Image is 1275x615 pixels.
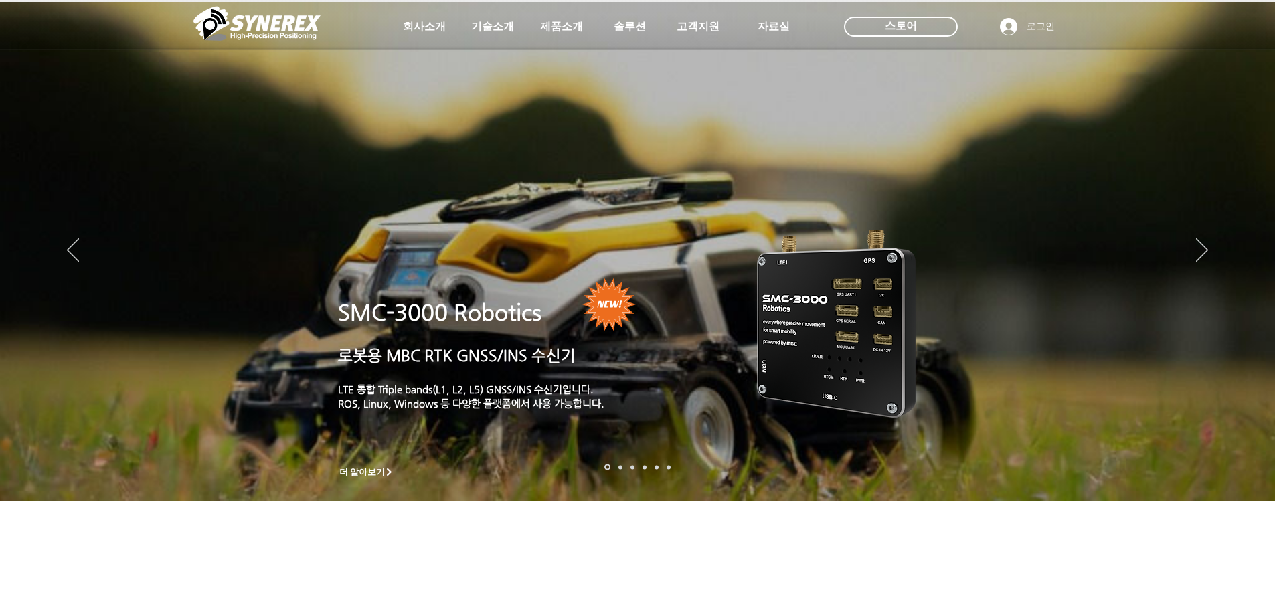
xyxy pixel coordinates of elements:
a: 자료실 [740,13,807,40]
a: 드론 8 - SMC 2000 [618,465,622,469]
div: 스토어 [844,17,958,37]
a: 회사소개 [391,13,458,40]
img: KakaoTalk_20241224_155801212.png [738,209,936,434]
a: 측량 IoT [630,465,634,469]
span: 로그인 [1022,20,1059,33]
span: 회사소개 [403,20,446,34]
a: ROS, Linux, Windows 등 다양한 플랫폼에서 사용 가능합니다. [338,398,604,409]
a: 로봇- SMC 2000 [604,464,610,470]
span: 기술소개 [471,20,514,34]
button: 로그인 [991,14,1064,39]
a: 고객지원 [665,13,732,40]
a: 정밀농업 [667,465,671,469]
a: 더 알아보기 [333,464,400,480]
span: 더 알아보기 [339,466,386,478]
a: 로봇 [655,465,659,469]
button: 다음 [1196,238,1208,264]
a: LTE 통합 Triple bands(L1, L2, L5) GNSS/INS 수신기입니다. [338,383,594,395]
a: 제품소개 [528,13,595,40]
img: 씨너렉스_White_simbol_대지 1.png [193,3,321,43]
a: SMC-3000 Robotics [338,300,541,325]
span: 스토어 [885,19,917,33]
a: 솔루션 [596,13,663,40]
nav: 슬라이드 [600,464,675,470]
a: 자율주행 [643,465,647,469]
span: 제품소개 [540,20,583,34]
button: 이전 [67,238,79,264]
span: 자료실 [758,20,790,34]
a: 로봇용 MBC RTK GNSS/INS 수신기 [338,347,576,364]
span: 고객지원 [677,20,719,34]
span: 솔루션 [614,20,646,34]
a: 기술소개 [459,13,526,40]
